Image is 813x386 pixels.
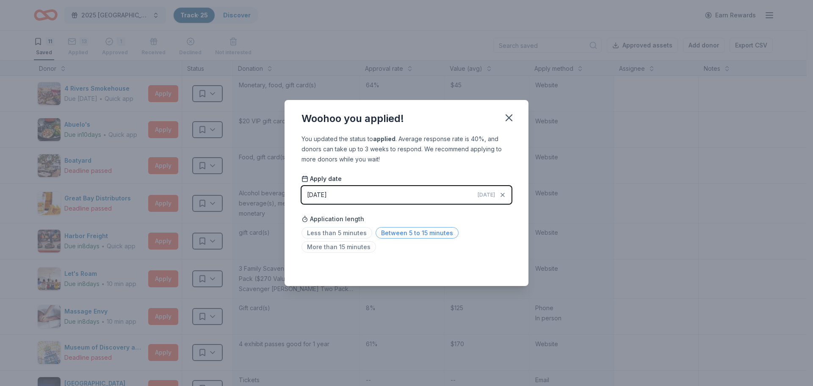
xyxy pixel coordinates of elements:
span: Between 5 to 15 minutes [376,227,459,239]
div: [DATE] [307,190,327,200]
div: You updated the status to . Average response rate is 40%, and donors can take up to 3 weeks to re... [301,134,512,164]
span: Application length [301,214,364,224]
b: applied [373,135,395,142]
span: More than 15 minutes [301,241,376,253]
span: Less than 5 minutes [301,227,372,239]
button: [DATE][DATE] [301,186,512,204]
div: Woohoo you applied! [301,112,404,125]
span: Apply date [301,175,342,183]
span: [DATE] [478,192,495,198]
